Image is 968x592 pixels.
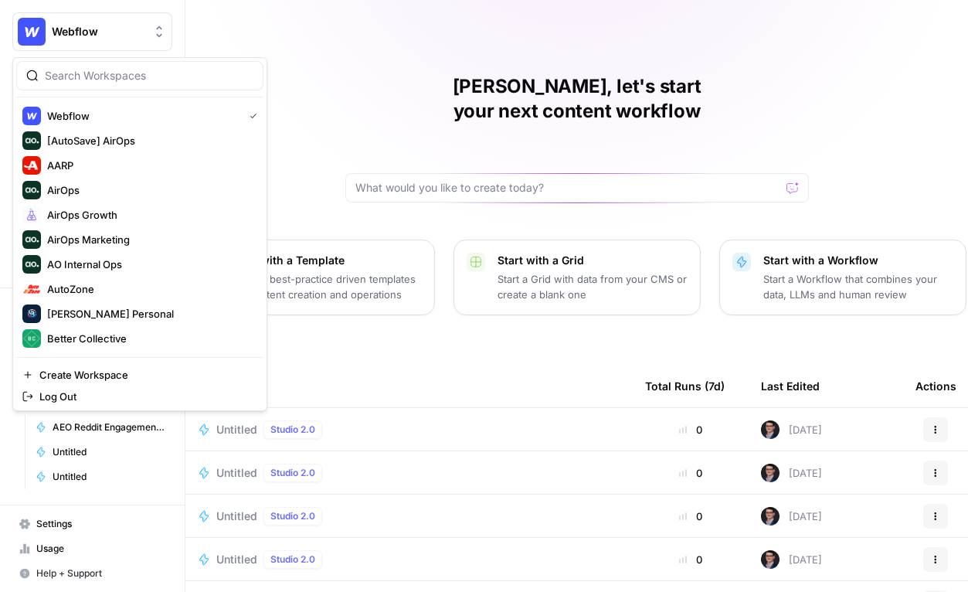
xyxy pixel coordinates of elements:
img: ldmwv53b2lcy2toudj0k1c5n5o6j [761,464,779,482]
span: Untitled [216,509,257,524]
span: Untitled [216,422,257,437]
img: Berna's Personal Logo [22,305,41,323]
span: AARP [47,158,251,173]
img: [AutoSave] AirOps Logo [22,131,41,150]
span: Untitled [216,552,257,567]
span: AirOps [47,182,251,198]
div: Workspace: Webflow [12,57,267,411]
span: Better Collective [47,331,251,346]
a: UntitledStudio 2.0 [198,507,620,526]
span: AO Internal Ops [47,257,251,272]
img: Webflow Logo [22,107,41,125]
img: ldmwv53b2lcy2toudj0k1c5n5o6j [761,420,779,439]
a: UntitledStudio 2.0 [198,550,620,569]
p: Start a Grid with data from your CMS or create a blank one [498,271,688,302]
img: AARP Logo [22,156,41,175]
button: Start with a TemplateLaunch best-practice driven templates for content creation and operations [188,240,435,315]
a: Untitled [29,464,172,489]
a: UntitledStudio 2.0 [198,464,620,482]
p: Start with a Template [232,253,422,268]
input: What would you like to create today? [355,180,780,196]
p: Start with a Grid [498,253,688,268]
span: Untitled [216,465,257,481]
div: [DATE] [761,550,822,569]
img: AirOps Growth Logo [22,206,41,224]
span: [AutoSave] AirOps [47,133,251,148]
img: Webflow Logo [18,18,46,46]
button: Help + Support [12,561,172,586]
span: AutoZone [47,281,251,297]
p: Start a Workflow that combines your data, LLMs and human review [763,271,953,302]
img: AirOps Marketing Logo [22,230,41,249]
a: UntitledStudio 2.0 [198,420,620,439]
div: [DATE] [761,464,822,482]
a: Usage [12,536,172,561]
a: Log Out [16,386,263,407]
span: Log Out [39,389,251,404]
span: Untitled [53,470,165,484]
a: Settings [12,512,172,536]
span: Studio 2.0 [270,466,315,480]
div: 0 [645,509,736,524]
p: Launch best-practice driven templates for content creation and operations [232,271,422,302]
span: Help + Support [36,566,165,580]
span: Untitled [53,445,165,459]
span: AEO Reddit Engagement - Fork [53,420,165,434]
span: Settings [36,517,165,531]
img: Better Collective Logo [22,329,41,348]
span: AirOps Growth [47,207,251,223]
img: ldmwv53b2lcy2toudj0k1c5n5o6j [761,550,779,569]
h1: [PERSON_NAME], let's start your next content workflow [345,74,809,124]
img: AutoZone Logo [22,280,41,298]
span: Create Workspace [39,367,251,383]
span: Studio 2.0 [270,509,315,523]
a: AEO Reddit Engagement - Fork [29,415,172,440]
input: Search Workspaces [45,68,253,83]
span: Webflow [52,24,145,39]
span: [PERSON_NAME] Personal [47,306,251,322]
button: Start with a GridStart a Grid with data from your CMS or create a blank one [453,240,701,315]
div: 0 [645,552,736,567]
span: Studio 2.0 [270,553,315,566]
div: Total Runs (7d) [645,365,725,407]
div: Actions [915,365,956,407]
a: Untitled [29,440,172,464]
div: Last Edited [761,365,820,407]
div: 0 [645,422,736,437]
button: Workspace: Webflow [12,12,172,51]
a: Create Workspace [16,364,263,386]
span: AirOps Marketing [47,232,251,247]
div: [DATE] [761,507,822,526]
img: AirOps Logo [22,181,41,199]
div: Recent [198,365,620,407]
p: Start with a Workflow [763,253,953,268]
span: Webflow [47,108,237,124]
img: AO Internal Ops Logo [22,255,41,274]
div: [DATE] [761,420,822,439]
div: 0 [645,465,736,481]
span: Usage [36,542,165,556]
span: Studio 2.0 [270,423,315,437]
img: ldmwv53b2lcy2toudj0k1c5n5o6j [761,507,779,526]
button: Start with a WorkflowStart a Workflow that combines your data, LLMs and human review [719,240,966,315]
